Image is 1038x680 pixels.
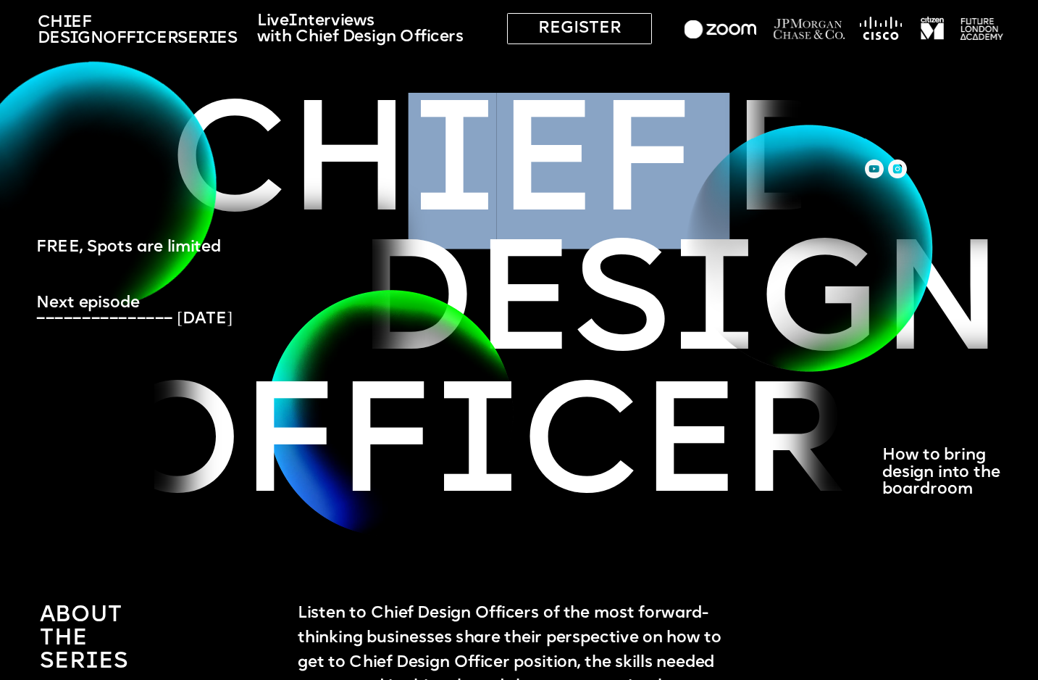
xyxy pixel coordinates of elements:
[103,31,177,47] span: Officer
[882,447,1004,498] span: How to bring design into the boardroom
[38,14,237,47] span: Ch ef Des gn Ser es
[36,295,233,328] span: Next episode ––––––––––––––– [DATE]
[257,13,374,29] span: Live terv ews
[264,286,516,539] img: image-366e81cd-0b23-4f56-b5b0-3f442bc72bda.webp
[860,16,901,40] img: image-77b07e5f-1a33-4e60-af85-fd8ed3614c1c.png
[62,14,71,30] span: i
[918,14,946,42] img: image-98e285c0-c86e-4d2b-a234-49fe345cfac8.png
[208,31,217,47] span: i
[69,31,78,47] span: i
[40,605,122,626] span: About
[257,29,464,45] span: with Chief Design Officers
[36,239,221,255] span: FREE, Spots are limited
[685,20,756,38] img: image-44c01d3f-c830-49c1-a494-b22ee944ced5.png
[40,652,128,673] span: ser es
[340,13,345,29] span: i
[774,17,845,41] img: image-28eedda7-2348-461d-86bf-e0a00ce57977.png
[681,120,935,376] img: image-02a45289-aeb7-4f6d-a718-c81e3a740def.webp
[85,652,99,673] span: i
[409,93,497,248] span: i
[951,3,1013,56] img: image-5834adbb-306c-460e-a5c8-d384bcc8ec54.png
[669,232,757,387] span: i
[40,628,88,649] span: the
[289,13,309,29] span: In
[432,374,520,529] span: i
